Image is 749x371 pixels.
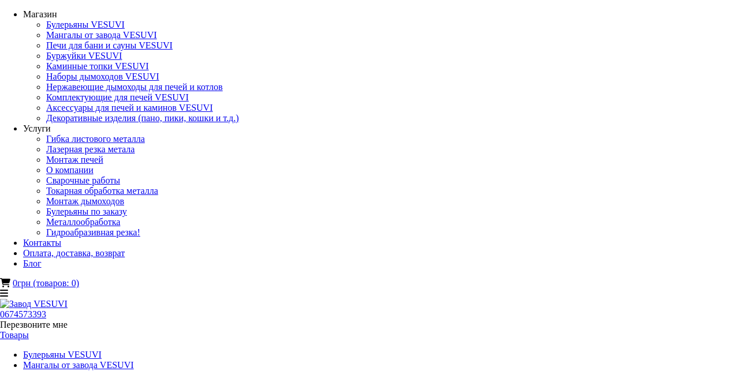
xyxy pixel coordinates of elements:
[46,207,127,216] a: Булерьяны по заказу
[46,196,124,206] a: Монтаж дымоходов
[46,40,173,50] a: Печи для бани и сауны VESUVI
[23,258,42,268] a: Блог
[46,30,157,40] a: Мангалы от завода VESUVI
[46,20,125,29] a: Булерьяны VESUVI
[46,51,122,61] a: Буржуйки VESUVI
[46,227,140,237] a: Гидроабразивная резка!
[13,278,79,288] a: 0грн (товаров: 0)
[46,217,120,227] a: Металлообработка
[23,350,102,359] a: Булерьяны VESUVI
[46,82,223,92] a: Нержавеющие дымоходы для печей и котлов
[46,61,149,71] a: Каминные топки VESUVI
[46,186,158,196] a: Токарная обработка металла
[46,92,189,102] a: Комплектующие для печей VESUVI
[46,175,120,185] a: Сварочные работы
[23,360,134,370] a: Мангалы от завода VESUVI
[46,144,135,154] a: Лазерная резка метала
[46,165,94,175] a: О компании
[23,123,749,134] div: Услуги
[23,238,61,248] a: Контакты
[46,134,145,144] a: Гибка листового металла
[23,248,125,258] a: Оплата, доставка, возврат
[46,155,103,164] a: Монтаж печей
[46,72,159,81] a: Наборы дымоходов VESUVI
[46,103,213,113] a: Аксессуары для печей и каминов VESUVI
[23,9,749,20] div: Магазин
[46,113,239,123] a: Декоративные изделия (пано, пики, кошки и т.д.)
